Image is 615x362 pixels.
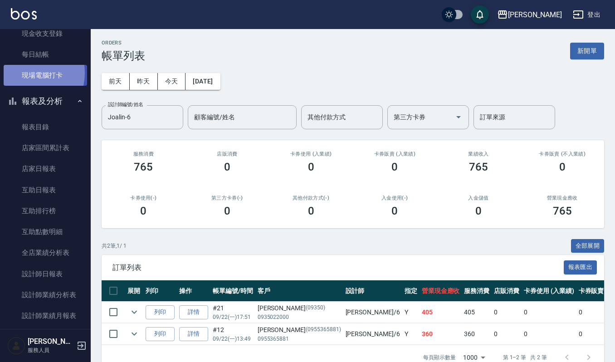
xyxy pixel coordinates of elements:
th: 帳單編號/時間 [210,280,255,302]
h2: 卡券販賣 (入業績) [364,151,426,157]
label: 設計師編號/姓名 [108,101,143,108]
a: 現場電腦打卡 [4,65,87,86]
div: [PERSON_NAME] [258,325,341,335]
h3: 0 [391,161,398,173]
p: 共 2 筆, 1 / 1 [102,242,127,250]
a: 全店業績分析表 [4,242,87,263]
img: Person [7,337,25,355]
h3: 0 [559,161,566,173]
h3: 0 [475,205,482,217]
h3: 765 [469,161,488,173]
td: 0 [492,323,522,345]
h3: 0 [224,205,230,217]
a: 新開單 [570,46,604,55]
h3: 0 [308,205,314,217]
th: 卡券使用 (入業績) [522,280,576,302]
td: 405 [462,302,492,323]
div: [PERSON_NAME] [258,303,341,313]
h3: 0 [140,205,146,217]
h3: 服務消費 [112,151,175,157]
button: 列印 [146,327,175,341]
h3: 0 [391,205,398,217]
th: 展開 [125,280,143,302]
a: 互助點數明細 [4,221,87,242]
th: 店販消費 [492,280,522,302]
button: [DATE] [185,73,220,90]
a: 店家區間累計表 [4,137,87,158]
td: 0 [522,323,576,345]
a: 現金收支登錄 [4,23,87,44]
p: 第 1–2 筆 共 2 筆 [503,353,547,362]
button: expand row [127,305,141,319]
td: [PERSON_NAME] /6 [343,323,402,345]
button: Open [451,110,466,124]
th: 列印 [143,280,177,302]
td: [PERSON_NAME] /6 [343,302,402,323]
button: 新開單 [570,43,604,59]
th: 操作 [177,280,210,302]
button: 登出 [569,6,604,23]
a: 報表匯出 [564,263,597,271]
p: 0935022000 [258,313,341,321]
p: (0955365881) [306,325,341,335]
button: [PERSON_NAME] [493,5,566,24]
th: 指定 [402,280,420,302]
button: expand row [127,327,141,341]
h3: 0 [308,161,314,173]
p: 09/22 (一) 17:51 [213,313,253,321]
button: 報表及分析 [4,89,87,113]
div: [PERSON_NAME] [508,9,562,20]
td: 360 [420,323,462,345]
h2: 營業現金應收 [531,195,593,201]
p: 每頁顯示數量 [423,353,456,362]
a: 設計師日報表 [4,264,87,284]
h2: 業績收入 [448,151,510,157]
a: 設計師業績分析表 [4,284,87,305]
h3: 0 [224,161,230,173]
a: 互助排行榜 [4,201,87,221]
a: 詳情 [179,327,208,341]
td: 0 [492,302,522,323]
td: #21 [210,302,255,323]
td: Y [402,323,420,345]
button: 昨天 [130,73,158,90]
h2: 其他付款方式(-) [280,195,342,201]
h2: 卡券販賣 (不入業績) [531,151,593,157]
th: 設計師 [343,280,402,302]
h2: 卡券使用(-) [112,195,175,201]
a: 詳情 [179,305,208,319]
p: (09350) [306,303,325,313]
h5: [PERSON_NAME] [28,337,74,346]
button: 今天 [158,73,186,90]
h2: 入金使用(-) [364,195,426,201]
button: 全部展開 [571,239,605,253]
th: 服務消費 [462,280,492,302]
td: #12 [210,323,255,345]
p: 服務人員 [28,346,74,354]
th: 客戶 [255,280,343,302]
td: 0 [522,302,576,323]
h2: 第三方卡券(-) [196,195,259,201]
a: 互助日報表 [4,180,87,201]
h3: 帳單列表 [102,49,145,62]
th: 營業現金應收 [420,280,462,302]
button: 前天 [102,73,130,90]
p: 0955365881 [258,335,341,343]
h2: 卡券使用 (入業績) [280,151,342,157]
td: 405 [420,302,462,323]
a: 報表目錄 [4,117,87,137]
h2: 入金儲值 [448,195,510,201]
a: 每日結帳 [4,44,87,65]
td: 360 [462,323,492,345]
h3: 765 [553,205,572,217]
td: Y [402,302,420,323]
span: 訂單列表 [112,263,564,272]
img: Logo [11,8,37,20]
h2: ORDERS [102,40,145,46]
a: 設計師業績月報表 [4,305,87,326]
p: 09/22 (一) 13:49 [213,335,253,343]
button: 報表匯出 [564,260,597,274]
button: save [471,5,489,24]
a: 設計師排行榜 [4,326,87,347]
a: 店家日報表 [4,158,87,179]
